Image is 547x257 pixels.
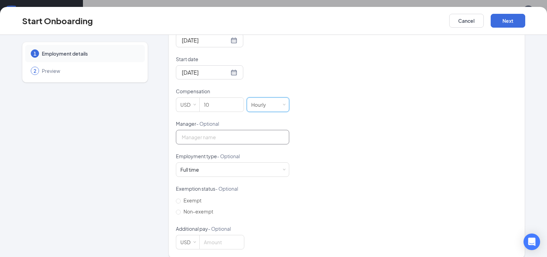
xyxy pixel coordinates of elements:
div: Full time [180,166,199,173]
div: [object Object] [180,166,204,173]
span: 2 [34,67,36,74]
div: USD [180,98,195,112]
h3: Start Onboarding [22,15,93,27]
span: Employment details [42,50,138,57]
span: - Optional [208,226,231,232]
span: - Optional [215,185,238,192]
input: Amount [200,98,244,112]
div: USD [180,235,195,249]
input: Amount [200,235,244,249]
input: Manager name [176,130,289,144]
p: Additional pay [176,225,289,232]
button: Cancel [449,14,484,28]
span: 1 [34,50,36,57]
p: Compensation [176,88,289,95]
span: Non-exempt [181,208,216,215]
input: Sep 2, 2025 [182,68,229,77]
span: - Optional [217,153,240,159]
p: Start date [176,56,289,63]
button: Next [491,14,525,28]
p: Manager [176,120,289,127]
div: Hourly [251,98,271,112]
div: Open Intercom Messenger [524,234,540,250]
span: Exempt [181,197,204,203]
span: - Optional [196,121,219,127]
p: Exemption status [176,185,289,192]
p: Employment type [176,153,289,160]
input: Aug 26, 2025 [182,36,229,45]
span: Preview [42,67,138,74]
